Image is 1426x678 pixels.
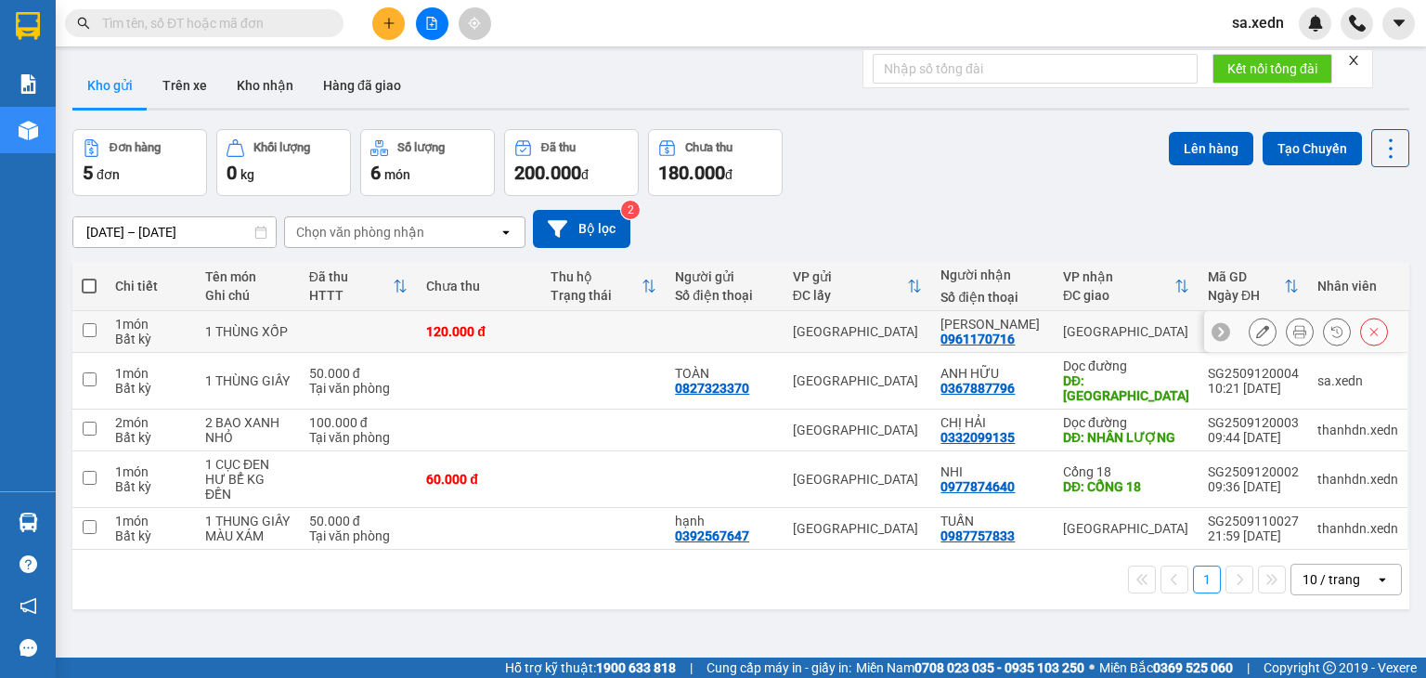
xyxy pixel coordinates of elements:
span: 180.000 [658,162,725,184]
div: Bất kỳ [115,430,187,445]
button: Lên hàng [1169,132,1253,165]
div: SG2509120003 [1208,415,1299,430]
div: thanhdn.xedn [1317,521,1398,536]
div: 0367887796 [940,381,1015,396]
div: VP gửi [793,269,908,284]
span: kg [240,167,254,182]
span: đơn [97,167,120,182]
span: Kết nối tổng đài [1227,59,1317,79]
div: 0332099135 [940,430,1015,445]
div: Ngày ĐH [1208,288,1284,303]
div: 60.000 đ [426,472,532,487]
div: Tại văn phòng [309,430,408,445]
span: search [77,17,90,30]
div: 50.000 đ [309,514,408,528]
div: VP nhận [1063,269,1174,284]
button: aim [459,7,491,40]
div: 1 món [115,366,187,381]
button: Kho gửi [72,63,148,108]
span: 0 [227,162,237,184]
div: DĐ: NHÂN LƯỢNG [1063,430,1189,445]
div: 10 / trang [1303,570,1360,589]
div: Chọn văn phòng nhận [296,223,424,241]
div: ĐC giao [1063,288,1174,303]
div: [GEOGRAPHIC_DATA] [1063,521,1189,536]
div: HTTT [309,288,394,303]
div: hạnh [675,514,774,528]
div: Mã GD [1208,269,1284,284]
input: Tìm tên, số ĐT hoặc mã đơn [102,13,321,33]
div: 1 món [115,514,187,528]
div: Bất kỳ [115,332,187,346]
div: Khối lượng [253,141,310,154]
div: 0961170716 [940,332,1015,346]
img: logo-vxr [16,12,40,40]
th: Toggle SortBy [541,262,666,311]
div: Tại văn phòng [309,381,408,396]
span: close [1347,54,1360,67]
img: solution-icon [19,74,38,94]
div: SG2509120004 [1208,366,1299,381]
div: CHỊ HẢI [940,415,1044,430]
svg: open [1375,572,1390,587]
div: Chi tiết [115,279,187,293]
div: 2 món [115,415,187,430]
div: DĐ: CỔNG 18 [1063,479,1189,494]
div: 09:36 [DATE] [1208,479,1299,494]
span: đ [581,167,589,182]
div: 1 THÙNG XỐP [205,324,291,339]
div: Số điện thoại [675,288,774,303]
div: Trạng thái [551,288,642,303]
div: DĐ: CHỢ SƠN LÂM [1063,373,1189,403]
div: HƯ BỂ KG ĐỀN [205,472,291,502]
div: Chưa thu [426,279,532,293]
div: 50.000 đ [309,366,408,381]
span: | [690,658,693,678]
div: [GEOGRAPHIC_DATA] [793,373,923,388]
th: Toggle SortBy [1054,262,1199,311]
div: Tại văn phòng [309,528,408,543]
img: icon-new-feature [1307,15,1324,32]
div: 2 BAO XANH NHỎ [205,415,291,445]
div: [GEOGRAPHIC_DATA] [793,472,923,487]
div: SG2509120002 [1208,464,1299,479]
span: Hỗ trợ kỹ thuật: [505,658,676,678]
div: 1 THÙNG GIẤY [205,373,291,388]
div: [GEOGRAPHIC_DATA] [793,521,923,536]
div: [GEOGRAPHIC_DATA] [1063,324,1189,339]
div: 1 món [115,317,187,332]
div: Bất kỳ [115,479,187,494]
div: TOÀN [675,366,774,381]
span: sa.xedn [1217,11,1299,34]
img: phone-icon [1349,15,1366,32]
span: Miền Nam [856,658,1084,678]
span: message [19,639,37,657]
div: 0827323370 [675,381,749,396]
div: Sửa đơn hàng [1249,318,1277,346]
span: copyright [1323,661,1336,674]
div: Dọc đường [1063,415,1189,430]
button: Bộ lọc [533,210,630,248]
button: Kết nối tổng đài [1212,54,1332,84]
div: Bất kỳ [115,381,187,396]
img: warehouse-icon [19,121,38,140]
span: aim [468,17,481,30]
div: ĐC lấy [793,288,908,303]
div: [GEOGRAPHIC_DATA] [793,423,923,437]
div: 1 món [115,464,187,479]
div: Nhân viên [1317,279,1398,293]
div: SG2509110027 [1208,514,1299,528]
div: Người nhận [940,267,1044,282]
div: 21:59 [DATE] [1208,528,1299,543]
button: Khối lượng0kg [216,129,351,196]
div: Cổng 18 [1063,464,1189,479]
div: thanhdn.xedn [1317,472,1398,487]
input: Select a date range. [73,217,276,247]
strong: 0369 525 060 [1153,660,1233,675]
div: Người gửi [675,269,774,284]
div: TUẤN [940,514,1044,528]
div: Tên món [205,269,291,284]
div: NHI [940,464,1044,479]
span: file-add [425,17,438,30]
div: 0987757833 [940,528,1015,543]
